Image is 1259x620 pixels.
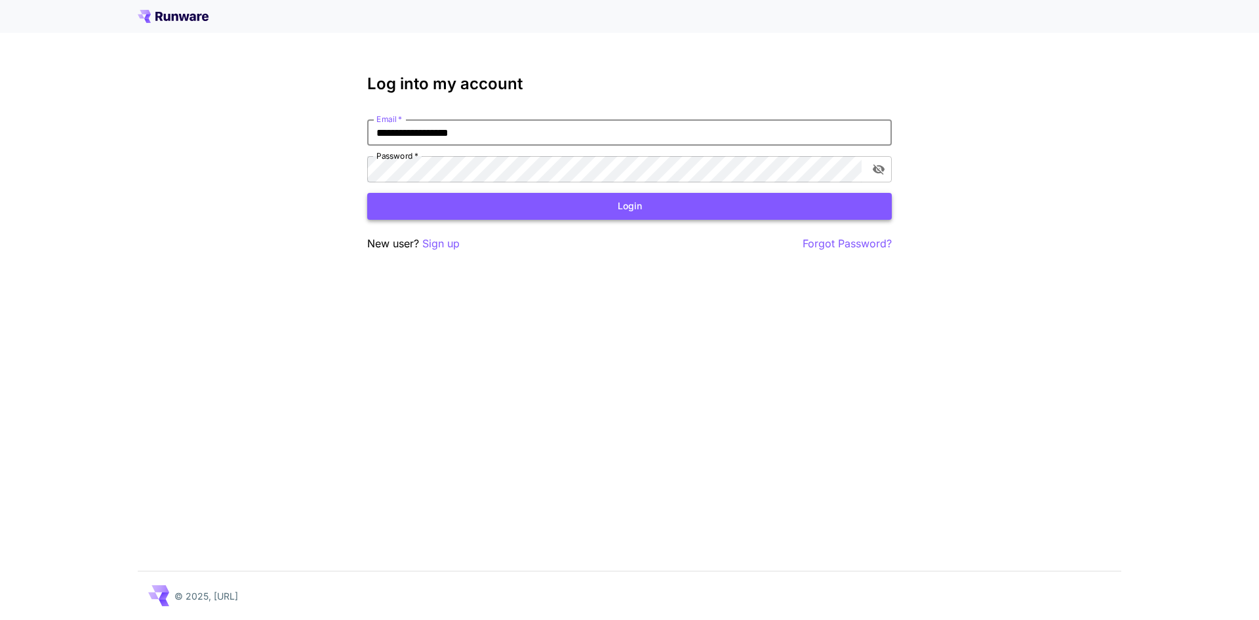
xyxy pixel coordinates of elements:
p: © 2025, [URL] [174,589,238,603]
label: Password [376,150,418,161]
p: New user? [367,236,460,252]
h3: Log into my account [367,75,892,93]
button: Forgot Password? [803,236,892,252]
button: toggle password visibility [867,157,890,181]
button: Sign up [422,236,460,252]
label: Email [376,114,402,125]
button: Login [367,193,892,220]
